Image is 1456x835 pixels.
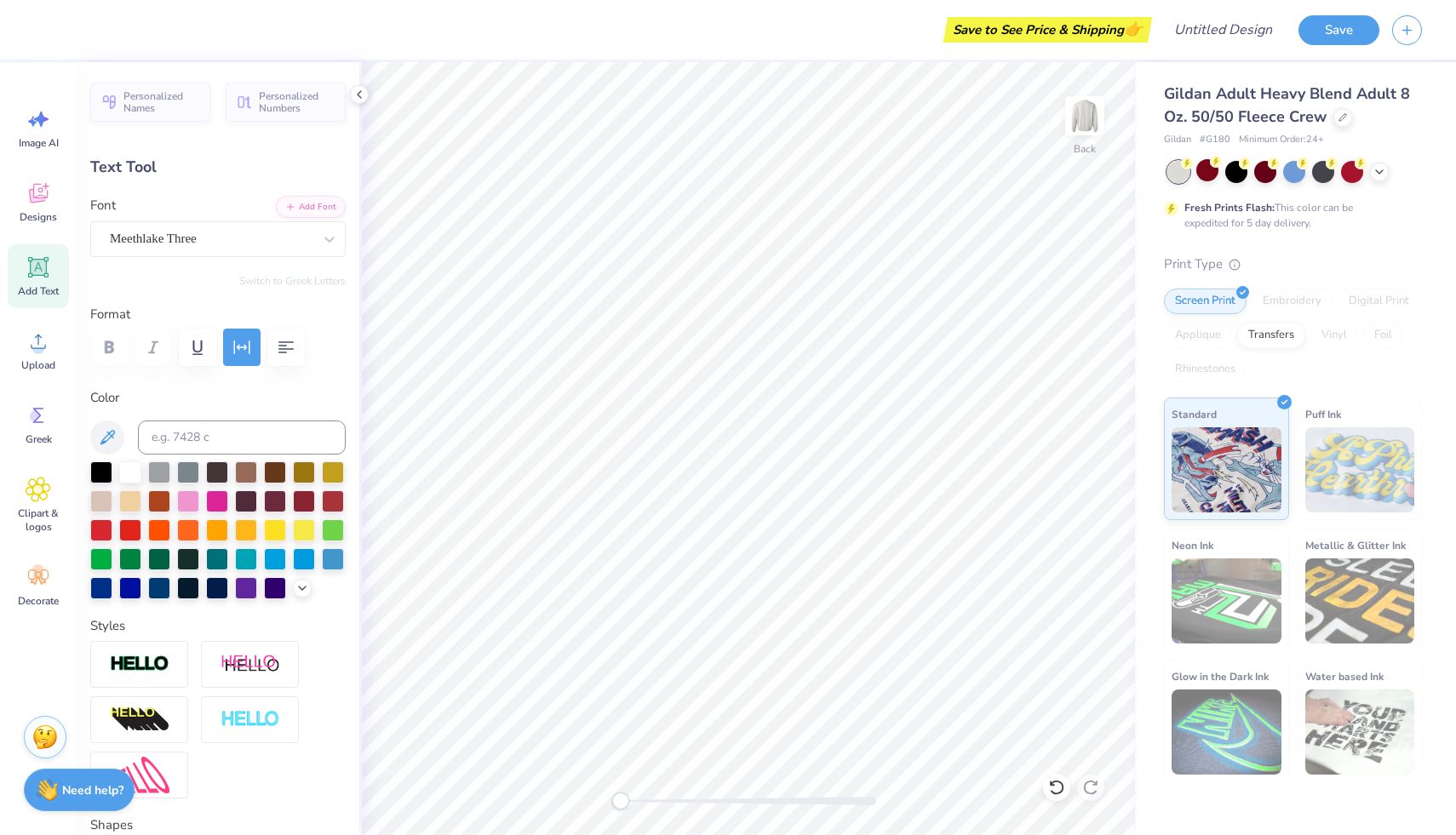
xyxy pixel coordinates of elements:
label: Color [90,388,346,408]
img: Back [1068,99,1102,133]
span: Puff Ink [1305,405,1341,423]
button: Add Font [276,196,346,218]
span: Greek [26,432,52,446]
img: Glow in the Dark Ink [1172,689,1281,775]
span: Image AI [19,136,59,150]
label: Font [90,196,116,215]
div: This color can be expedited for 5 day delivery. [1184,200,1394,231]
input: e.g. 7428 c [138,420,346,455]
div: Rhinestones [1164,357,1247,382]
img: Neon Ink [1172,558,1281,643]
div: Save to See Price & Shipping [948,17,1148,43]
span: Neon Ink [1172,536,1213,554]
img: Stroke [110,655,169,674]
span: Personalized Names [123,90,200,114]
div: Screen Print [1164,289,1247,314]
button: Personalized Names [90,83,210,122]
label: Shapes [90,815,133,835]
span: Upload [21,358,55,372]
div: Embroidery [1252,289,1333,314]
strong: Need help? [62,782,123,798]
button: Save [1298,15,1379,45]
img: Free Distort [110,757,169,793]
div: Print Type [1164,255,1422,274]
img: Shadow [221,654,280,675]
label: Styles [90,616,125,636]
span: Decorate [18,594,59,608]
div: Foil [1363,323,1403,348]
div: Vinyl [1310,323,1358,348]
div: Text Tool [90,156,346,179]
span: # G180 [1200,133,1230,147]
span: Designs [20,210,57,224]
span: Add Text [18,284,59,298]
span: Water based Ink [1305,667,1384,685]
span: 👉 [1124,19,1143,39]
span: Glow in the Dark Ink [1172,667,1269,685]
img: Metallic & Glitter Ink [1305,558,1415,643]
div: Applique [1164,323,1232,348]
div: Digital Print [1338,289,1420,314]
input: Untitled Design [1161,13,1286,47]
div: Back [1074,141,1096,157]
span: Minimum Order: 24 + [1239,133,1324,147]
span: Gildan Adult Heavy Blend Adult 8 Oz. 50/50 Fleece Crew [1164,83,1410,127]
img: Puff Ink [1305,427,1415,512]
span: Personalized Numbers [259,90,335,114]
img: Water based Ink [1305,689,1415,775]
button: Switch to Greek Letters [239,274,346,288]
img: 3D Illusion [110,706,169,734]
img: Standard [1172,427,1281,512]
div: Accessibility label [612,792,629,809]
span: Standard [1172,405,1217,423]
span: Metallic & Glitter Ink [1305,536,1406,554]
span: Clipart & logos [10,506,66,534]
label: Format [90,305,346,324]
strong: Fresh Prints Flash: [1184,201,1275,214]
div: Transfers [1237,323,1305,348]
button: Personalized Numbers [226,83,346,122]
span: Gildan [1164,133,1191,147]
img: Negative Space [221,710,280,729]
